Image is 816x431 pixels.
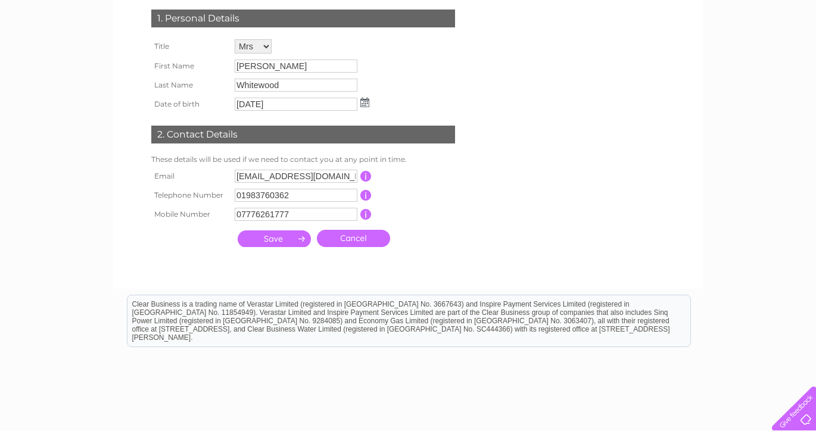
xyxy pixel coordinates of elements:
a: Energy [636,51,662,60]
img: logo.png [29,31,89,67]
input: Information [360,190,372,201]
input: Information [360,209,372,220]
a: Contact [737,51,766,60]
img: ... [360,98,369,107]
th: Title [148,36,232,57]
a: 0333 014 3131 [591,6,674,21]
td: These details will be used if we need to contact you at any point in time. [148,152,458,167]
th: Last Name [148,76,232,95]
a: Telecoms [669,51,705,60]
th: Telephone Number [148,186,232,205]
th: Date of birth [148,95,232,114]
th: First Name [148,57,232,76]
input: Information [360,171,372,182]
a: Water [606,51,629,60]
div: Clear Business is a trading name of Verastar Limited (registered in [GEOGRAPHIC_DATA] No. 3667643... [127,7,690,58]
th: Email [148,167,232,186]
div: 1. Personal Details [151,10,455,27]
th: Mobile Number [148,205,232,224]
a: Cancel [317,230,390,247]
a: Blog [712,51,730,60]
input: Submit [238,230,311,247]
a: Log out [777,51,805,60]
div: 2. Contact Details [151,126,455,143]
